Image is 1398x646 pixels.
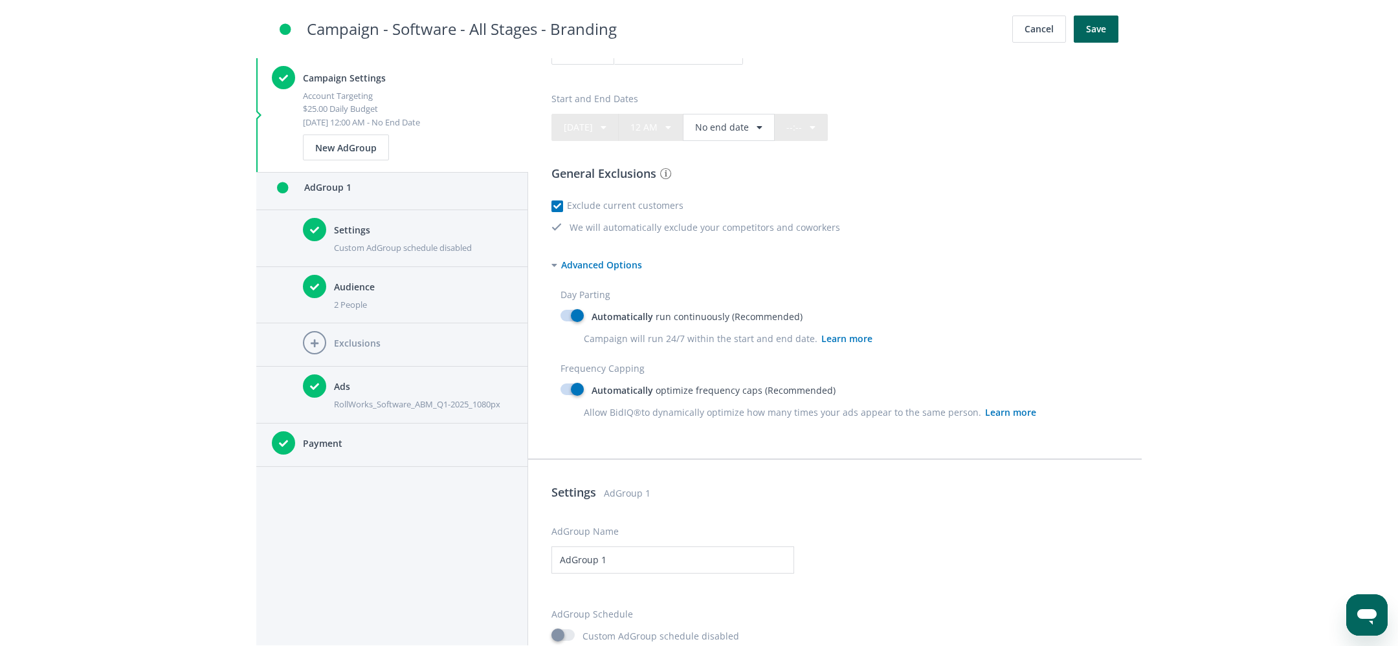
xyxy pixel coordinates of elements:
div: [DATE] 12:00 AM - No End Date [303,116,513,129]
label: AdGroup Schedule [551,607,633,621]
a: Learn more [981,406,1036,418]
label: optimize frequency caps (Recommended) [560,383,1109,398]
iframe: Button to launch messaging window [1346,594,1388,636]
h4: Settings [334,223,513,237]
div: Campaign will run 24/7 within the start and end date. [584,332,1109,346]
div: Custom AdGroup schedule disabled [334,241,513,254]
label: Day Parting [560,288,610,302]
span: Learn more [985,406,1036,418]
button: New AdGroup [303,135,389,160]
button: Cancel [1012,16,1066,43]
div: 2 People [334,298,513,311]
span: Advanced Options [557,259,642,271]
h2: Campaign - Software - All Stages - Branding [307,17,617,41]
label: Custom AdGroup schedule disabled [551,629,739,643]
label: Frequency Capping [560,361,645,376]
h4: Audience [334,280,513,294]
button: Save [1074,16,1118,43]
div: Account Targeting [303,89,513,102]
a: Learn more [817,332,872,345]
h4: Campaign Settings [303,71,513,85]
span: Automatically [592,383,653,398]
h3: Settings [551,483,596,501]
span: Automatically [592,310,653,324]
label: Start and End Dates [551,92,638,106]
div: RollWorks_Software_ABM_Q1-2025_1080px [334,398,513,411]
h4: Payment [303,436,513,451]
div: Allow BidIQ to dynamically optimize how many times your ads appear to the same person. [584,405,1109,420]
h4: Exclusions [334,336,513,350]
p: AdGroup 1 [304,180,505,195]
div: 12 AM [618,114,683,141]
button: [DATE] [551,114,619,141]
div: We will automatically exclude your competitors and coworkers [551,221,1118,235]
button: No end date [683,114,775,141]
h3: General Exclusions [551,164,1118,182]
h4: Ads [334,380,513,394]
span: AdGroup 1 [604,486,1118,501]
label: AdGroup Name [551,524,619,539]
label: run continuously (Recommended) [560,310,1109,324]
label: Exclude current customers [571,199,683,213]
span: ® [634,406,641,418]
div: $25.00 Daily Budget [303,102,513,115]
div: --:-- [774,114,828,141]
span: Learn more [821,332,872,345]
